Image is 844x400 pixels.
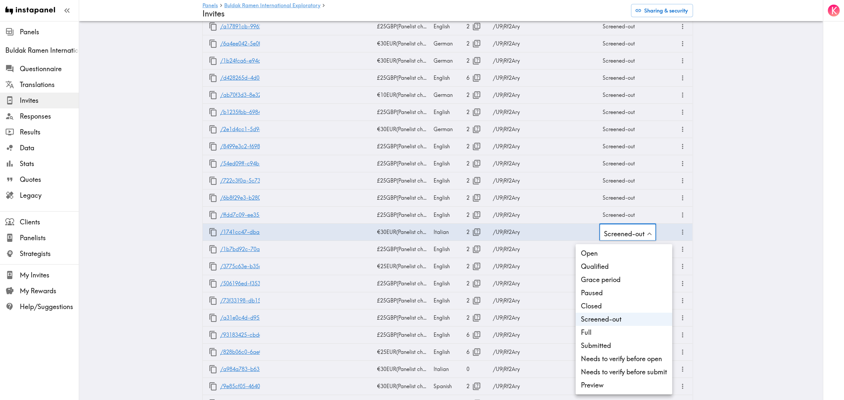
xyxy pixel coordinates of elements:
[576,365,672,379] li: Needs to verify before submit
[576,260,672,273] li: Qualified
[576,352,672,365] li: Needs to verify before open
[576,313,672,326] li: Screened-out
[576,300,672,313] li: Closed
[576,339,672,352] li: Submitted
[576,379,672,392] li: Preview
[576,273,672,286] li: Grace period
[576,286,672,300] li: Paused
[576,326,672,339] li: Full
[576,247,672,260] li: Open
